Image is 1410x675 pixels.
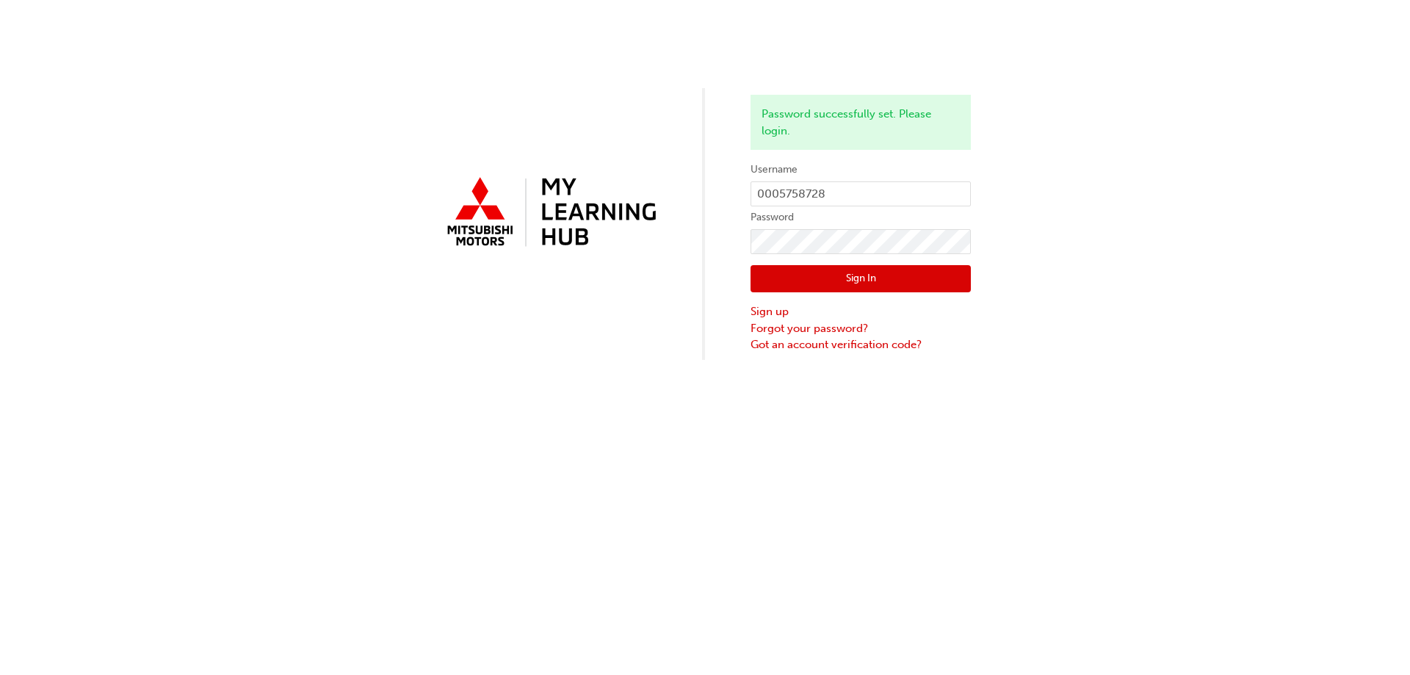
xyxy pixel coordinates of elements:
[751,209,971,226] label: Password
[751,95,971,150] div: Password successfully set. Please login.
[751,303,971,320] a: Sign up
[751,265,971,293] button: Sign In
[751,336,971,353] a: Got an account verification code?
[751,320,971,337] a: Forgot your password?
[751,161,971,178] label: Username
[439,171,659,255] img: mmal
[751,181,971,206] input: Username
